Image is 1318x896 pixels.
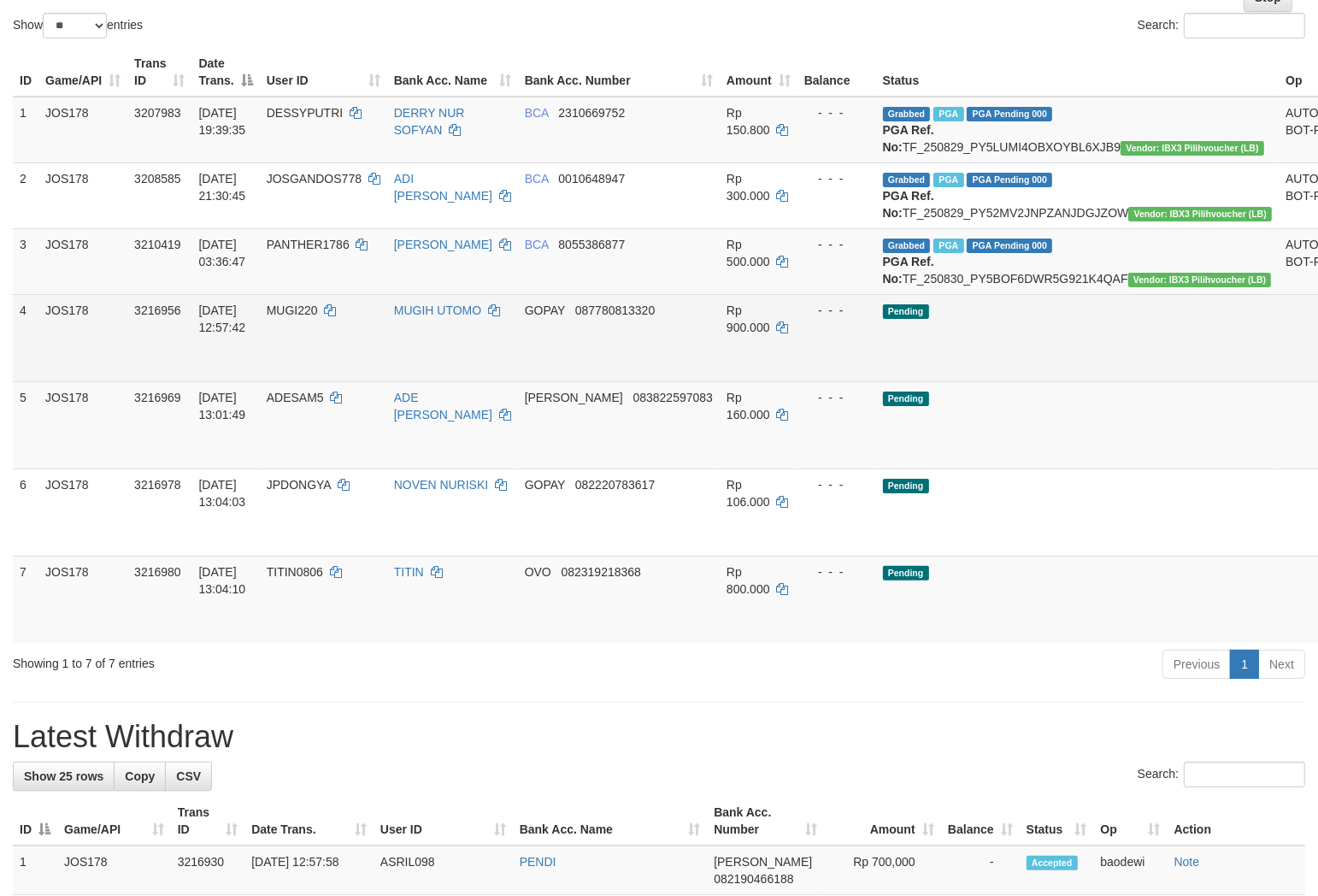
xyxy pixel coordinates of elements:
span: Marked by baodewi [933,107,963,121]
a: Show 25 rows [13,762,115,791]
td: JOS178 [38,381,127,469]
a: DERRY NUR SOFYAN [394,106,465,137]
span: GOPAY [525,478,565,492]
span: ADESAM5 [267,391,324,404]
th: Trans ID: activate to sort column ascending [127,48,191,97]
td: JOS178 [38,228,127,294]
span: Rp 900.000 [727,304,770,334]
span: CSV [176,769,201,783]
span: TITIN0806 [267,565,323,579]
span: Copy 082220783617 to clipboard [575,478,655,492]
span: Copy 083822597083 to clipboard [633,391,713,404]
th: Balance [797,48,876,97]
th: User ID: activate to sort column ascending [260,48,387,97]
span: Grabbed [883,173,931,187]
span: OVO [525,565,551,579]
span: Vendor URL: https://dashboard.q2checkout.com/secure [1128,207,1272,221]
a: PENDI [520,855,556,869]
div: - - - [804,302,869,319]
th: User ID: activate to sort column ascending [374,797,513,846]
span: BCA [525,106,549,120]
span: Rp 300.000 [727,172,770,203]
span: Grabbed [883,239,931,253]
input: Search: [1184,13,1305,38]
span: PGA Pending [967,239,1052,253]
div: Showing 1 to 7 of 7 entries [13,648,537,672]
span: Rp 500.000 [727,238,770,268]
span: PGA Pending [967,107,1052,121]
a: TITIN [394,565,424,579]
td: 2 [13,162,38,228]
th: Action [1168,797,1305,846]
a: MUGIH UTOMO [394,304,481,317]
td: JOS178 [38,162,127,228]
span: BCA [525,238,549,251]
th: Bank Acc. Number: activate to sort column ascending [518,48,720,97]
label: Search: [1138,762,1305,787]
td: - [941,846,1020,895]
div: - - - [804,389,869,406]
a: CSV [165,762,212,791]
span: Copy [125,769,155,783]
td: Rp 700,000 [824,846,941,895]
span: PANTHER1786 [267,238,350,251]
span: [DATE] 21:30:45 [199,172,246,203]
span: 3208585 [134,172,181,186]
td: 3216930 [171,846,244,895]
span: [DATE] 12:57:42 [199,304,246,334]
span: Rp 150.800 [727,106,770,137]
span: 3216980 [134,565,181,579]
div: - - - [804,170,869,187]
td: TF_250830_PY5BOF6DWR5G921K4QAF [876,228,1280,294]
span: Marked by baohafiz [933,173,963,187]
th: Op: activate to sort column ascending [1093,797,1167,846]
span: Pending [883,304,929,319]
th: Game/API: activate to sort column ascending [57,797,171,846]
span: JOSGANDOS778 [267,172,362,186]
td: 4 [13,294,38,381]
span: Accepted [1027,856,1078,870]
span: 3207983 [134,106,181,120]
span: Rp 106.000 [727,478,770,509]
th: Status: activate to sort column ascending [1020,797,1094,846]
a: 1 [1230,650,1259,679]
span: MUGI220 [267,304,318,317]
a: Previous [1162,650,1231,679]
td: 1 [13,846,57,895]
span: Show 25 rows [24,769,103,783]
th: Trans ID: activate to sort column ascending [171,797,244,846]
select: Showentries [43,13,107,38]
span: PGA Pending [967,173,1052,187]
td: JOS178 [38,469,127,556]
td: [DATE] 12:57:58 [244,846,374,895]
a: Note [1174,855,1200,869]
th: Bank Acc. Name: activate to sort column ascending [387,48,518,97]
span: [DATE] 13:04:03 [199,478,246,509]
span: BCA [525,172,549,186]
span: Copy 087780813320 to clipboard [575,304,655,317]
span: Copy 0010648947 to clipboard [558,172,625,186]
th: Bank Acc. Name: activate to sort column ascending [513,797,707,846]
b: PGA Ref. No: [883,189,934,220]
span: [DATE] 13:01:49 [199,391,246,421]
td: JOS178 [57,846,171,895]
span: Copy 8055386877 to clipboard [558,238,625,251]
td: TF_250829_PY5LUMI4OBXOYBL6XJB9 [876,97,1280,163]
a: Next [1258,650,1305,679]
th: ID: activate to sort column descending [13,797,57,846]
div: - - - [804,236,869,253]
span: Pending [883,566,929,581]
td: TF_250829_PY52MV2JNPZANJDGJZOW [876,162,1280,228]
td: ASRIL098 [374,846,513,895]
td: JOS178 [38,97,127,163]
th: Balance: activate to sort column ascending [941,797,1020,846]
div: - - - [804,563,869,581]
span: [PERSON_NAME] [525,391,623,404]
span: [DATE] 13:04:10 [199,565,246,596]
a: ADE [PERSON_NAME] [394,391,492,421]
td: 3 [13,228,38,294]
span: Grabbed [883,107,931,121]
span: [DATE] 19:39:35 [199,106,246,137]
span: 3216956 [134,304,181,317]
span: 3216969 [134,391,181,404]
